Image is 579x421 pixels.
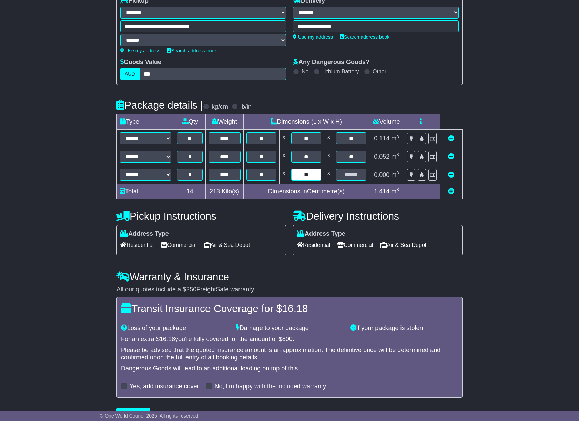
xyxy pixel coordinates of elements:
label: Yes, add insurance cover [130,383,199,390]
span: 0.114 [374,135,389,142]
span: Air & Sea Depot [380,240,427,250]
a: Remove this item [448,171,454,178]
a: Use my address [120,48,160,53]
label: kg/cm [212,103,228,111]
span: 0.000 [374,171,389,178]
a: Remove this item [448,153,454,160]
a: Remove this item [448,135,454,142]
td: Type [117,114,174,130]
td: Kilo(s) [205,184,243,199]
div: Dangerous Goods will lead to an additional loading on top of this. [121,365,458,372]
span: m [391,135,399,142]
td: Volume [369,114,404,130]
td: x [280,148,288,166]
label: Other [373,68,386,75]
td: Qty [174,114,206,130]
td: Weight [205,114,243,130]
span: 0.052 [374,153,389,160]
div: Please be advised that the quoted insurance amount is an approximation. The definitive price will... [121,347,458,361]
span: m [391,153,399,160]
span: Air & Sea Depot [204,240,250,250]
label: Any Dangerous Goods? [293,59,369,66]
span: © One World Courier 2025. All rights reserved. [100,413,200,419]
span: Commercial [161,240,196,250]
h4: Delivery Instructions [293,210,463,222]
label: lb/in [240,103,252,111]
div: For an extra $ you're fully covered for the amount of $ . [121,335,458,343]
button: Get Quotes [116,408,150,420]
td: Dimensions in Centimetre(s) [243,184,369,199]
label: Address Type [120,230,169,238]
span: 16.18 [282,303,308,314]
span: Commercial [337,240,373,250]
div: If your package is stolen [347,324,461,332]
span: 16.18 [160,335,175,342]
span: 800 [282,335,293,342]
h4: Package details | [116,99,203,111]
h4: Warranty & Insurance [116,271,463,282]
span: 1.414 [374,188,389,195]
label: AUD [120,68,140,80]
td: x [324,148,333,166]
span: m [391,188,399,195]
div: Loss of your package [118,324,232,332]
td: x [324,166,333,184]
div: All our quotes include a $ FreightSafe warranty. [116,286,463,293]
span: 213 [210,188,220,195]
td: Dimensions (L x W x H) [243,114,369,130]
h4: Transit Insurance Coverage for $ [121,303,458,314]
sup: 3 [396,134,399,139]
label: Lithium Battery [322,68,359,75]
sup: 3 [396,187,399,192]
label: Address Type [297,230,345,238]
span: 250 [186,286,196,293]
label: Goods Value [120,59,161,66]
span: Residential [120,240,154,250]
a: Add new item [448,188,454,195]
td: x [324,130,333,148]
td: 14 [174,184,206,199]
label: No [302,68,308,75]
td: x [280,166,288,184]
span: Residential [297,240,330,250]
sup: 3 [396,170,399,176]
span: m [391,171,399,178]
h4: Pickup Instructions [116,210,286,222]
div: Damage to your package [232,324,347,332]
a: Search address book [167,48,217,53]
a: Use my address [293,34,333,40]
td: x [280,130,288,148]
label: No, I'm happy with the included warranty [214,383,326,390]
sup: 3 [396,152,399,157]
a: Search address book [340,34,389,40]
td: Total [117,184,174,199]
